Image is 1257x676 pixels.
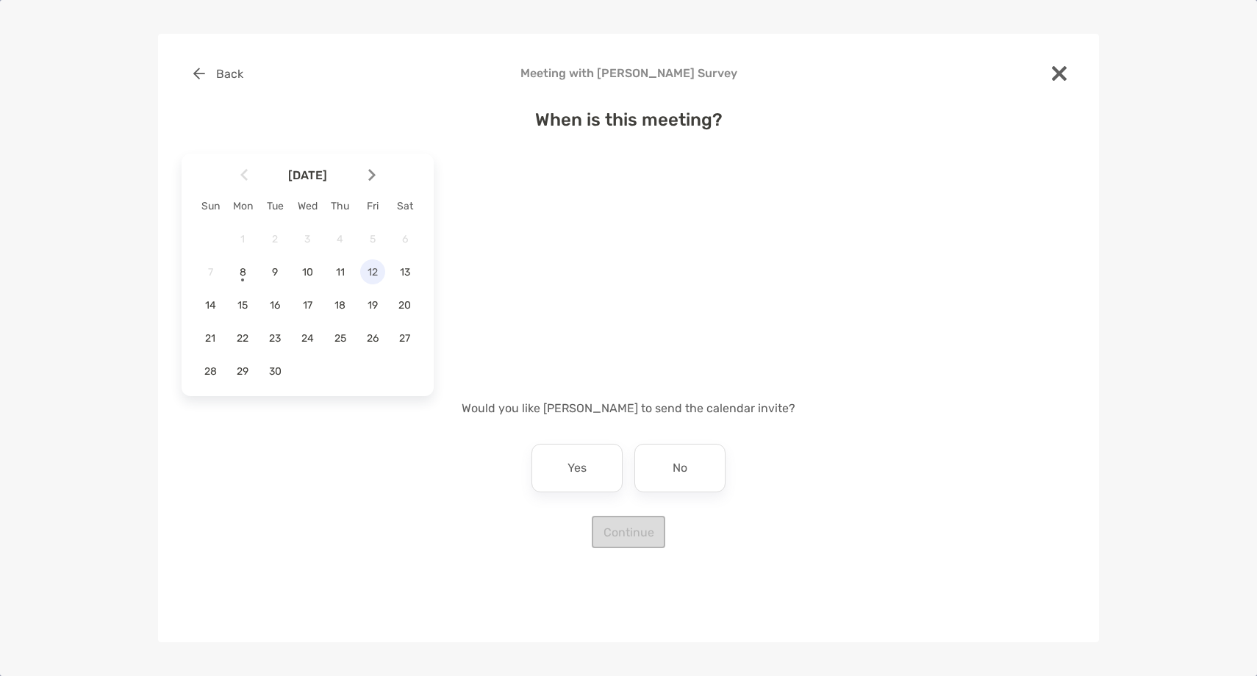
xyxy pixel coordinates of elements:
[360,233,385,245] span: 5
[259,200,291,212] div: Tue
[393,233,418,245] span: 6
[198,299,223,312] span: 14
[295,266,320,278] span: 10
[262,332,287,345] span: 23
[182,57,254,90] button: Back
[194,200,226,212] div: Sun
[673,456,687,480] p: No
[230,233,255,245] span: 1
[251,168,365,182] span: [DATE]
[328,332,353,345] span: 25
[360,332,385,345] span: 26
[328,266,353,278] span: 11
[328,299,353,312] span: 18
[198,266,223,278] span: 7
[360,299,385,312] span: 19
[198,365,223,378] span: 28
[567,456,587,480] p: Yes
[262,266,287,278] span: 9
[230,266,255,278] span: 8
[182,109,1075,130] h4: When is this meeting?
[1052,66,1067,81] img: close modal
[324,200,357,212] div: Thu
[240,169,248,181] img: Arrow icon
[393,332,418,345] span: 27
[193,68,205,79] img: button icon
[262,233,287,245] span: 2
[291,200,323,212] div: Wed
[262,365,287,378] span: 30
[328,233,353,245] span: 4
[368,169,376,181] img: Arrow icon
[262,299,287,312] span: 16
[226,200,259,212] div: Mon
[295,299,320,312] span: 17
[230,332,255,345] span: 22
[295,233,320,245] span: 3
[393,266,418,278] span: 13
[182,399,1075,417] p: Would you like [PERSON_NAME] to send the calendar invite?
[230,299,255,312] span: 15
[182,66,1075,80] h4: Meeting with [PERSON_NAME] Survey
[230,365,255,378] span: 29
[198,332,223,345] span: 21
[357,200,389,212] div: Fri
[295,332,320,345] span: 24
[393,299,418,312] span: 20
[360,266,385,278] span: 12
[389,200,421,212] div: Sat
